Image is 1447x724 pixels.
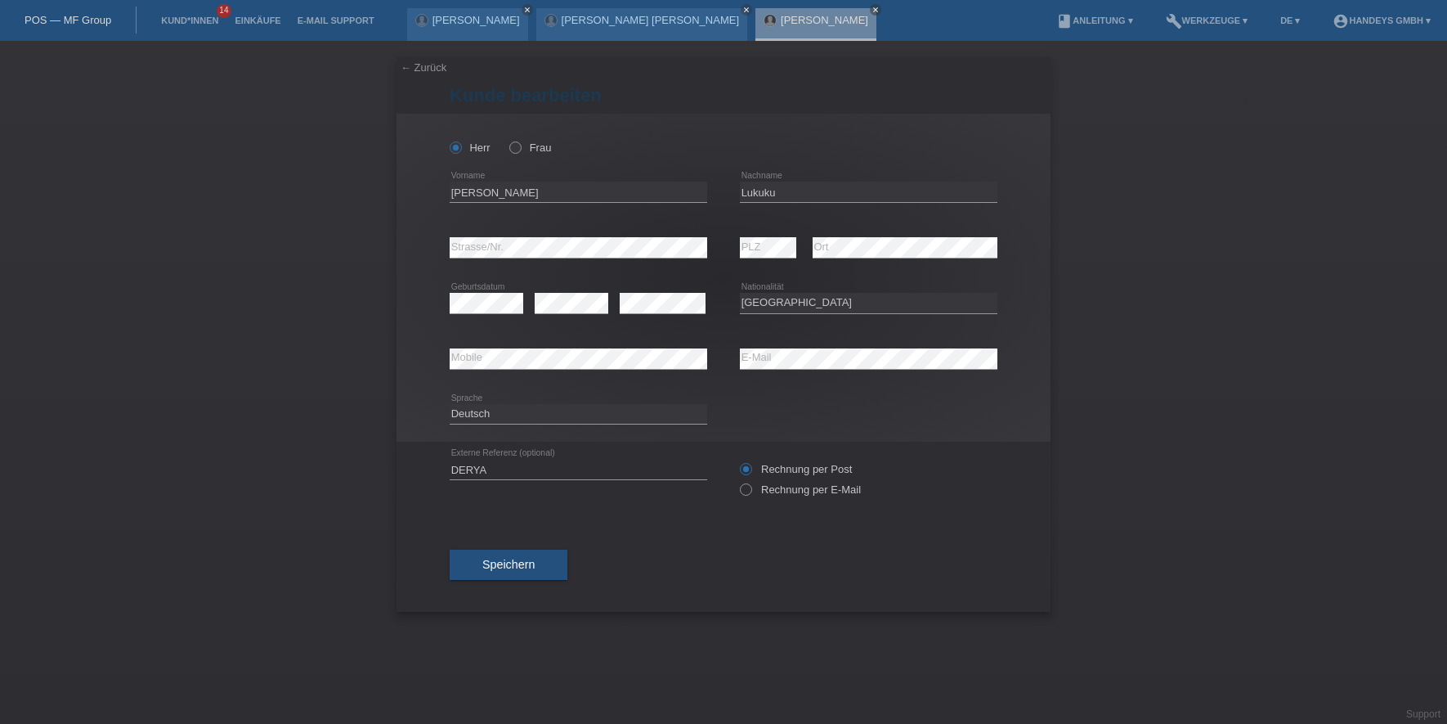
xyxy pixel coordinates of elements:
a: buildWerkzeuge ▾ [1158,16,1257,25]
button: Speichern [450,550,567,581]
span: Speichern [482,558,535,571]
a: [PERSON_NAME] [432,14,520,26]
a: Kund*innen [153,16,226,25]
input: Rechnung per Post [740,463,750,483]
label: Herr [450,142,491,154]
a: E-Mail Support [289,16,383,25]
a: Einkäufe [226,16,289,25]
a: [PERSON_NAME] [781,14,868,26]
input: Rechnung per E-Mail [740,483,750,504]
i: build [1166,13,1182,29]
label: Rechnung per Post [740,463,852,475]
i: close [742,6,750,14]
a: close [522,4,533,16]
a: close [741,4,752,16]
input: Frau [509,142,520,152]
h1: Kunde bearbeiten [450,85,997,106]
i: book [1056,13,1073,29]
label: Rechnung per E-Mail [740,483,861,496]
a: POS — MF Group [25,14,111,26]
i: close [871,6,880,14]
i: account_circle [1333,13,1349,29]
a: DE ▾ [1272,16,1308,25]
a: account_circleHandeys GmbH ▾ [1324,16,1439,25]
a: bookAnleitung ▾ [1048,16,1140,25]
a: Support [1406,708,1440,720]
a: ← Zurück [401,61,446,74]
i: close [523,6,531,14]
input: Herr [450,142,460,152]
a: close [870,4,881,16]
span: 14 [217,4,231,18]
label: Frau [509,142,551,154]
a: [PERSON_NAME] [PERSON_NAME] [562,14,739,26]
